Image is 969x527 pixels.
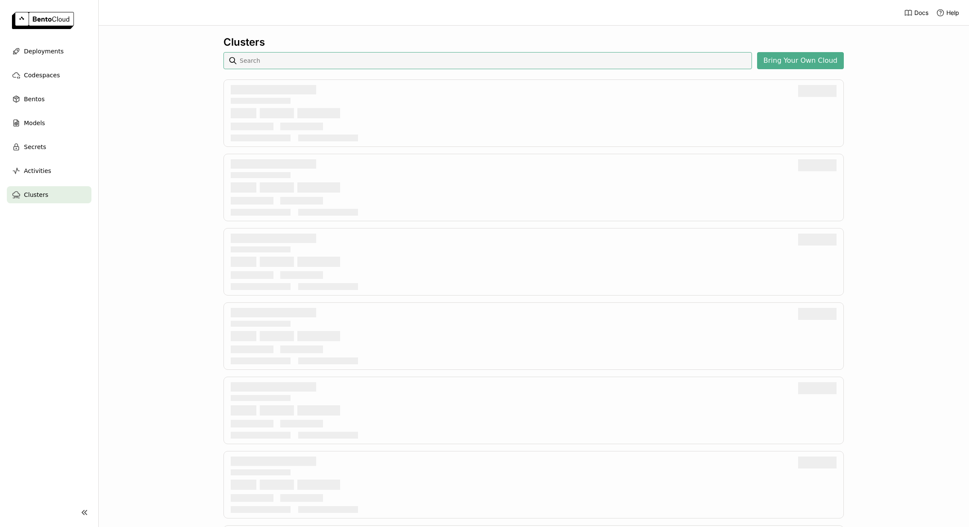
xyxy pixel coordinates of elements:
a: Secrets [7,138,91,155]
button: Bring Your Own Cloud [757,52,844,69]
span: Codespaces [24,70,60,80]
div: Help [936,9,959,17]
span: Activities [24,166,51,176]
span: Clusters [24,190,48,200]
a: Clusters [7,186,91,203]
span: Docs [914,9,928,17]
div: Clusters [223,36,844,49]
span: Help [946,9,959,17]
input: Search [239,54,749,67]
span: Models [24,118,45,128]
a: Bentos [7,91,91,108]
a: Docs [904,9,928,17]
span: Bentos [24,94,44,104]
span: Secrets [24,142,46,152]
a: Activities [7,162,91,179]
img: logo [12,12,74,29]
a: Models [7,114,91,132]
span: Deployments [24,46,64,56]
